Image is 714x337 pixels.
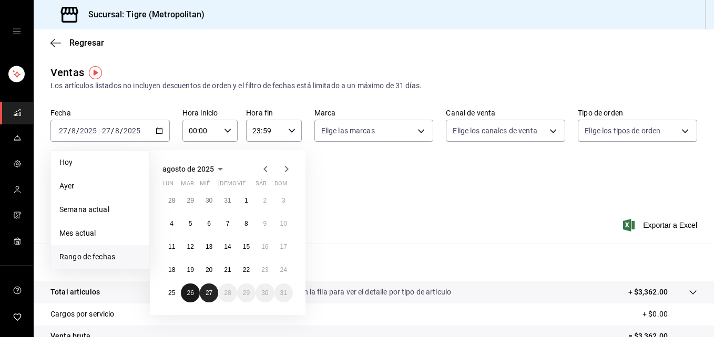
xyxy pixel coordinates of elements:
[162,260,181,279] button: 18 de agosto de 2025
[578,109,697,117] label: Tipo de orden
[59,157,141,168] span: Hoy
[181,191,199,210] button: 29 de julio de 2025
[200,237,218,256] button: 13 de agosto de 2025
[263,220,267,227] abbr: 9 de agosto de 2025
[89,66,102,79] img: Tooltip marker
[79,127,97,135] input: ----
[189,220,192,227] abbr: 5 de agosto de 2025
[120,127,123,135] span: /
[243,289,250,297] abbr: 29 de agosto de 2025
[274,191,293,210] button: 3 de agosto de 2025
[50,256,697,269] p: Resumen
[274,283,293,302] button: 31 de agosto de 2025
[181,283,199,302] button: 26 de agosto de 2025
[625,219,697,231] button: Exportar a Excel
[277,287,451,298] p: Da clic en la fila para ver el detalle por tipo de artículo
[111,127,114,135] span: /
[187,266,193,273] abbr: 19 de agosto de 2025
[628,287,668,298] p: + $3,362.00
[206,266,212,273] abbr: 20 de agosto de 2025
[76,127,79,135] span: /
[59,204,141,215] span: Semana actual
[274,180,288,191] abbr: domingo
[50,65,84,80] div: Ventas
[71,127,76,135] input: --
[207,220,211,227] abbr: 6 de agosto de 2025
[200,260,218,279] button: 20 de agosto de 2025
[274,260,293,279] button: 24 de agosto de 2025
[200,180,210,191] abbr: miércoles
[69,38,104,48] span: Regresar
[162,180,174,191] abbr: lunes
[200,191,218,210] button: 30 de julio de 2025
[182,109,238,117] label: Hora inicio
[206,289,212,297] abbr: 27 de agosto de 2025
[261,266,268,273] abbr: 23 de agosto de 2025
[237,214,256,233] button: 8 de agosto de 2025
[168,197,175,204] abbr: 28 de julio de 2025
[115,127,120,135] input: --
[256,214,274,233] button: 9 de agosto de 2025
[280,266,287,273] abbr: 24 de agosto de 2025
[162,163,227,175] button: agosto de 2025
[237,237,256,256] button: 15 de agosto de 2025
[218,283,237,302] button: 28 de agosto de 2025
[50,287,100,298] p: Total artículos
[256,180,267,191] abbr: sábado
[237,180,246,191] abbr: viernes
[256,237,274,256] button: 16 de agosto de 2025
[68,127,71,135] span: /
[453,125,537,136] span: Elige los canales de venta
[256,260,274,279] button: 23 de agosto de 2025
[50,309,115,320] p: Cargos por servicio
[162,214,181,233] button: 4 de agosto de 2025
[321,125,375,136] span: Elige las marcas
[224,266,231,273] abbr: 21 de agosto de 2025
[243,266,250,273] abbr: 22 de agosto de 2025
[50,38,104,48] button: Regresar
[224,289,231,297] abbr: 28 de agosto de 2025
[642,309,697,320] p: + $0.00
[50,109,170,117] label: Fecha
[280,289,287,297] abbr: 31 de agosto de 2025
[200,283,218,302] button: 27 de agosto de 2025
[261,243,268,250] abbr: 16 de agosto de 2025
[58,127,68,135] input: --
[168,289,175,297] abbr: 25 de agosto de 2025
[98,127,100,135] span: -
[170,220,174,227] abbr: 4 de agosto de 2025
[280,243,287,250] abbr: 17 de agosto de 2025
[162,283,181,302] button: 25 de agosto de 2025
[181,260,199,279] button: 19 de agosto de 2025
[282,197,285,204] abbr: 3 de agosto de 2025
[168,243,175,250] abbr: 11 de agosto de 2025
[59,181,141,192] span: Ayer
[226,220,230,227] abbr: 7 de agosto de 2025
[162,191,181,210] button: 28 de julio de 2025
[243,243,250,250] abbr: 15 de agosto de 2025
[237,260,256,279] button: 22 de agosto de 2025
[224,197,231,204] abbr: 31 de julio de 2025
[59,251,141,262] span: Rango de fechas
[162,165,214,173] span: agosto de 2025
[168,266,175,273] abbr: 18 de agosto de 2025
[200,214,218,233] button: 6 de agosto de 2025
[187,197,193,204] abbr: 29 de julio de 2025
[261,289,268,297] abbr: 30 de agosto de 2025
[244,220,248,227] abbr: 8 de agosto de 2025
[218,214,237,233] button: 7 de agosto de 2025
[244,197,248,204] abbr: 1 de agosto de 2025
[187,289,193,297] abbr: 26 de agosto de 2025
[237,191,256,210] button: 1 de agosto de 2025
[181,180,193,191] abbr: martes
[256,283,274,302] button: 30 de agosto de 2025
[218,237,237,256] button: 14 de agosto de 2025
[274,214,293,233] button: 10 de agosto de 2025
[181,214,199,233] button: 5 de agosto de 2025
[181,237,199,256] button: 12 de agosto de 2025
[218,180,280,191] abbr: jueves
[314,109,434,117] label: Marca
[274,237,293,256] button: 17 de agosto de 2025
